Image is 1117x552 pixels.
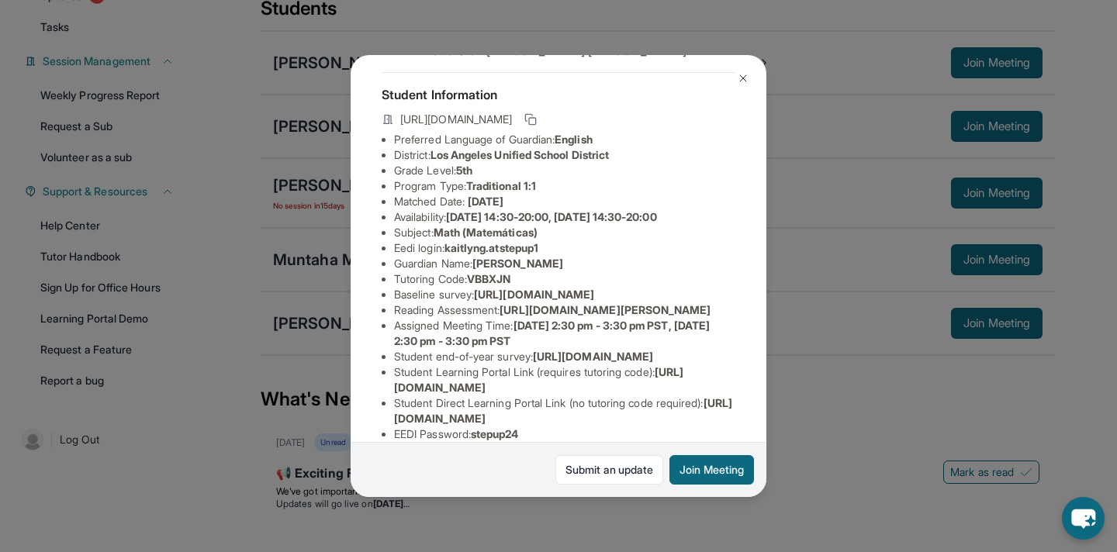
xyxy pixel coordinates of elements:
li: Student Learning Portal Link (requires tutoring code) : [394,364,735,395]
span: VBBXJN [467,272,510,285]
span: [URL][DOMAIN_NAME] [474,288,594,301]
li: Baseline survey : [394,287,735,302]
li: Reading Assessment : [394,302,735,318]
li: Subject : [394,225,735,240]
li: Student Direct Learning Portal Link (no tutoring code required) : [394,395,735,426]
span: [PERSON_NAME] [472,257,563,270]
li: EEDI Password : [394,426,735,442]
li: Grade Level: [394,163,735,178]
li: Matched Date: [394,194,735,209]
li: Availability: [394,209,735,225]
span: stepup24 [471,427,519,440]
li: Program Type: [394,178,735,194]
span: [DATE] 2:30 pm - 3:30 pm PST, [DATE] 2:30 pm - 3:30 pm PST [394,319,710,347]
button: chat-button [1062,497,1105,540]
span: [URL][DOMAIN_NAME][PERSON_NAME] [500,303,711,316]
span: kaitlyng.atstepup1 [444,241,538,254]
li: District: [394,147,735,163]
h4: Student Information [382,85,735,104]
li: Student end-of-year survey : [394,349,735,364]
span: 5th [456,164,472,177]
span: [DATE] [468,195,503,208]
li: Guardian Name : [394,256,735,271]
img: Close Icon [737,72,749,85]
li: Assigned Meeting Time : [394,318,735,349]
span: Math (Matemáticas) [434,226,538,239]
span: [DATE] 14:30-20:00, [DATE] 14:30-20:00 [446,210,657,223]
li: Tutoring Code : [394,271,735,287]
button: Copy link [521,110,540,129]
span: Traditional 1:1 [466,179,536,192]
a: Submit an update [555,455,663,485]
span: English [555,133,593,146]
li: Preferred Language of Guardian: [394,132,735,147]
span: [URL][DOMAIN_NAME] [400,112,512,127]
li: Eedi login : [394,240,735,256]
span: [URL][DOMAIN_NAME] [533,350,653,363]
span: Los Angeles Unified School District [431,148,609,161]
button: Join Meeting [669,455,754,485]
